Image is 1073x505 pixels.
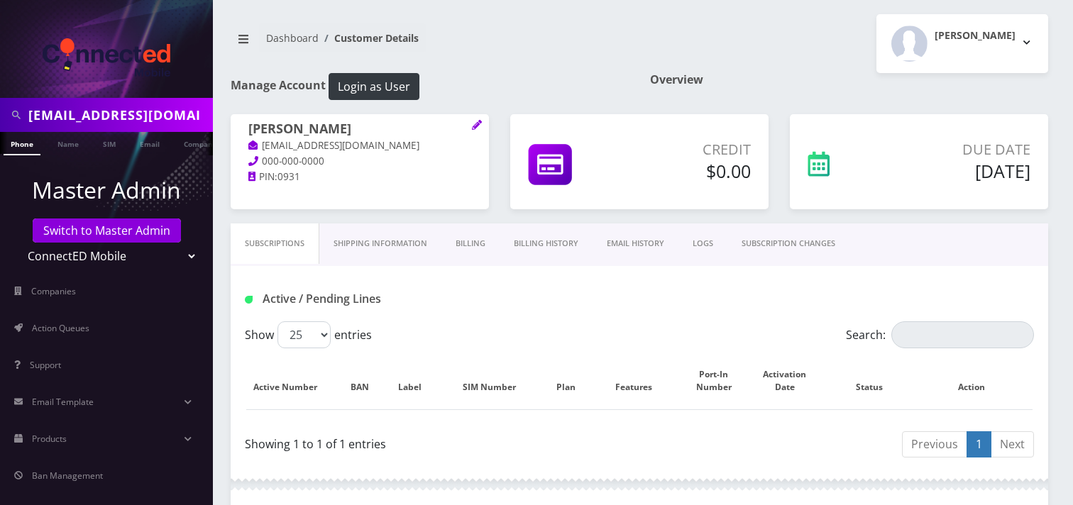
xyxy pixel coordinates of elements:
[43,38,170,77] img: ConnectED Mobile
[629,139,751,160] p: Credit
[991,431,1034,457] a: Next
[31,285,76,297] span: Companies
[341,354,393,408] th: BAN: activate to sort column ascending
[755,354,829,408] th: Activation Date: activate to sort column ascending
[395,354,439,408] th: Label: activate to sort column ascending
[177,132,224,154] a: Company
[32,433,67,445] span: Products
[28,101,209,128] input: Search in Company
[96,132,123,154] a: SIM
[245,292,494,306] h1: Active / Pending Lines
[678,223,727,264] a: LOGS
[650,73,1048,87] h1: Overview
[319,223,441,264] a: Shipping Information
[248,121,471,138] h1: [PERSON_NAME]
[967,431,991,457] a: 1
[889,160,1030,182] h5: [DATE]
[329,73,419,100] button: Login as User
[133,132,167,154] a: Email
[33,218,181,243] a: Switch to Master Admin
[4,132,40,155] a: Phone
[441,223,500,264] a: Billing
[889,139,1030,160] p: Due Date
[245,430,629,453] div: Showing 1 to 1 of 1 entries
[441,354,551,408] th: SIM Number: activate to sort column ascending
[553,354,593,408] th: Plan: activate to sort column ascending
[248,139,419,153] a: [EMAIL_ADDRESS][DOMAIN_NAME]
[727,223,849,264] a: SUBSCRIPTION CHANGES
[246,354,339,408] th: Active Number: activate to sort column ascending
[277,321,331,348] select: Showentries
[891,321,1034,348] input: Search:
[50,132,86,154] a: Name
[32,396,94,408] span: Email Template
[319,30,419,45] li: Customer Details
[593,223,678,264] a: EMAIL HISTORY
[277,170,300,183] span: 0931
[245,321,372,348] label: Show entries
[902,431,967,457] a: Previous
[231,73,629,100] h1: Manage Account
[688,354,754,408] th: Port-In Number: activate to sort column ascending
[594,354,687,408] th: Features: activate to sort column ascending
[266,31,319,45] a: Dashboard
[924,354,1033,408] th: Action: activate to sort column ascending
[629,160,751,182] h5: $0.00
[500,223,593,264] a: Billing History
[846,321,1034,348] label: Search:
[30,359,61,371] span: Support
[248,170,277,184] a: PIN:
[32,470,103,482] span: Ban Management
[876,14,1048,73] button: [PERSON_NAME]
[231,23,629,64] nav: breadcrumb
[830,354,923,408] th: Status: activate to sort column ascending
[32,322,89,334] span: Action Queues
[231,223,319,264] a: Subscriptions
[245,296,253,304] img: Active / Pending Lines
[935,30,1016,42] h2: [PERSON_NAME]
[326,77,419,93] a: Login as User
[262,155,324,167] span: 000-000-0000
